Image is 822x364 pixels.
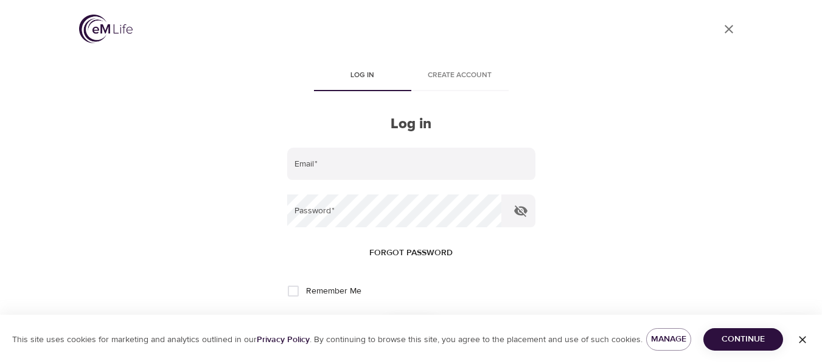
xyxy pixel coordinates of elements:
a: Privacy Policy [257,334,310,345]
button: Manage [646,328,691,351]
button: Continue [703,328,783,351]
button: Forgot password [364,242,458,264]
h2: Log in [287,115,535,133]
img: logo [79,15,133,43]
span: Forgot password [369,246,453,261]
span: Create account [419,69,501,82]
span: Continue [713,332,773,347]
a: close [714,15,744,44]
div: disabled tabs example [287,62,535,91]
span: Manage [656,332,681,347]
span: Remember Me [306,285,361,298]
span: Log in [321,69,404,82]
